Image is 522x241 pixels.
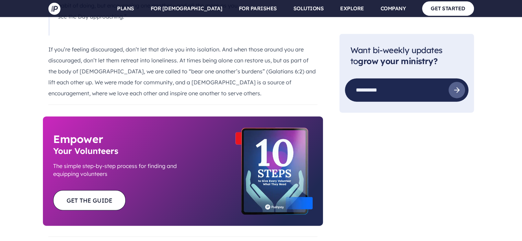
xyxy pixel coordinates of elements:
p: If you’re feeling discouraged, don’t let that drive you into isolation. And when those around you... [48,44,317,99]
span: The simple step-by-step process for finding and equipping volunteers [53,162,183,178]
picture: lp-offer-blade-1-ipad-10-steps1 [225,128,312,215]
h3: Your Volunteers [53,133,183,157]
strong: grow your ministry? [358,56,438,66]
a: GET THE GUIDE [53,190,126,210]
strong: Empower [53,132,103,146]
a: GET STARTED [422,1,474,15]
span: Want bi-weekly updates to [350,45,443,66]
